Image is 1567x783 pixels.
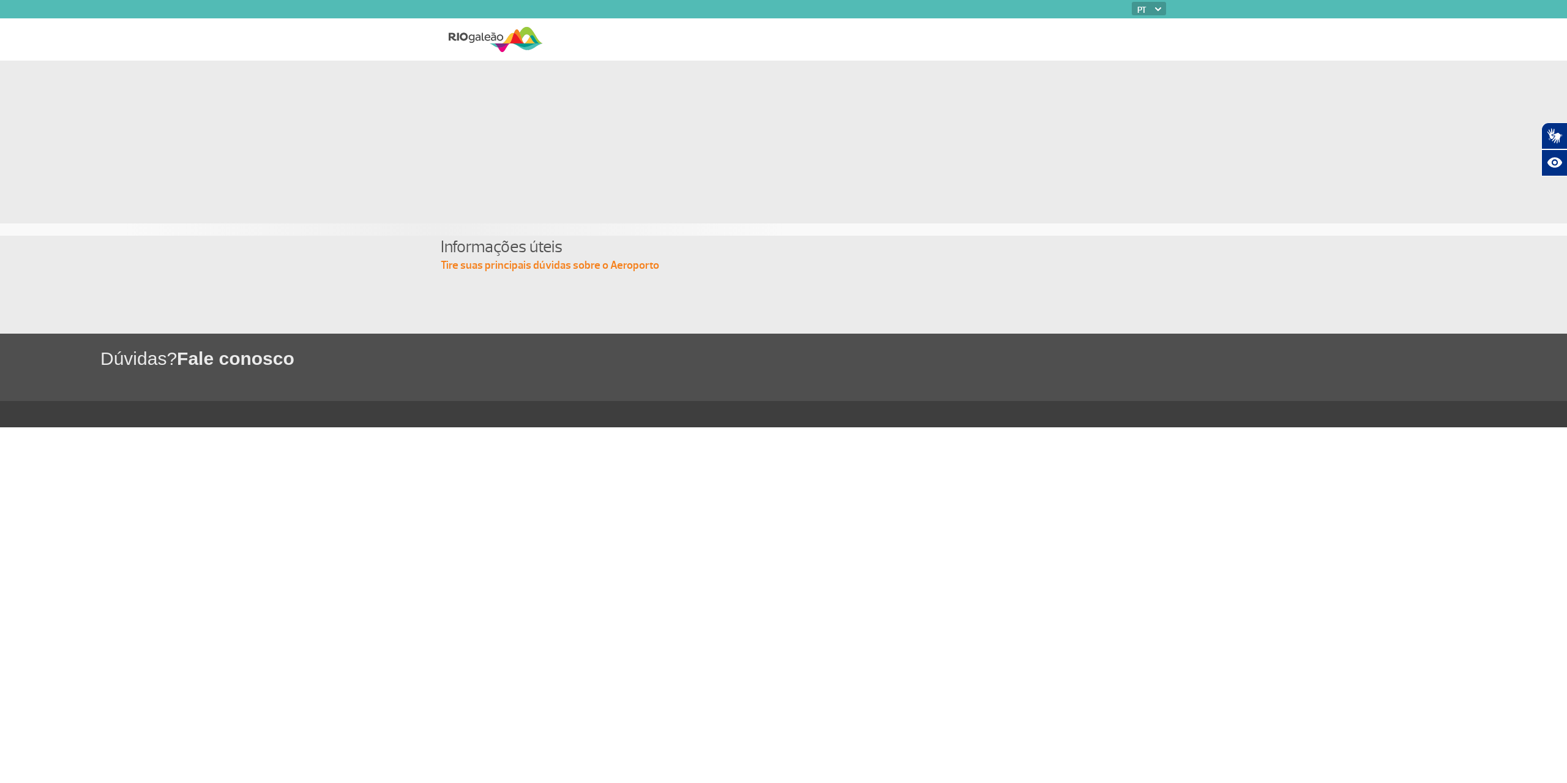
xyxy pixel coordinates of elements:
h4: Informações úteis [441,236,1126,258]
h1: Dúvidas? [100,346,1567,371]
p: Tire suas principais dúvidas sobre o Aeroporto [441,258,1126,273]
div: Plugin de acessibilidade da Hand Talk. [1541,122,1567,176]
button: Abrir tradutor de língua de sinais. [1541,122,1567,149]
button: Abrir recursos assistivos. [1541,149,1567,176]
span: Fale conosco [177,348,294,369]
